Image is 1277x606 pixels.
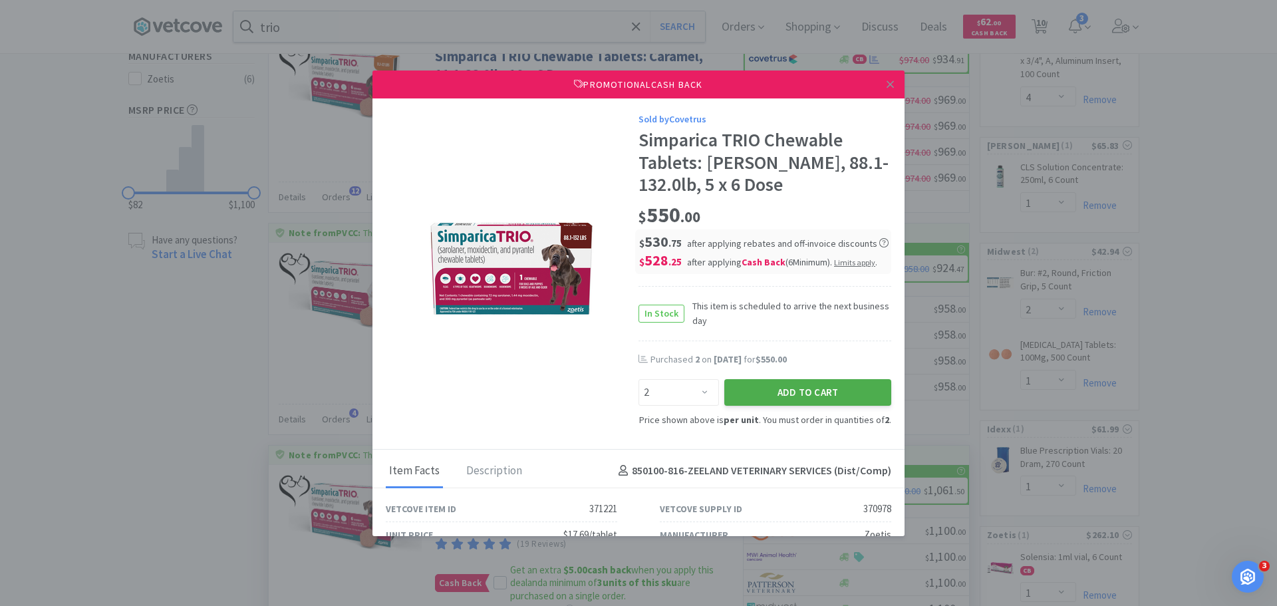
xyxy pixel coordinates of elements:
span: $ [638,208,646,226]
span: 528 [639,251,682,269]
div: Item Facts [386,455,443,488]
div: Promotional Cash Back [372,71,905,98]
div: Simparica TRIO Chewable Tablets: [PERSON_NAME], 88.1-132.0lb, 5 x 6 Dose [638,129,891,196]
span: after applying . [687,256,877,268]
iframe: Intercom live chat [1232,561,1264,593]
span: $ [639,237,644,249]
span: This item is scheduled to arrive the next business day [684,299,891,329]
button: Add to Cart [724,379,891,406]
div: Unit Price [386,528,433,542]
div: Purchased on for [650,353,891,367]
span: 550 [638,202,700,228]
div: Description [463,455,525,488]
img: adfd0e28d1b14610a3781df044caaa4d_370978.png [429,219,595,320]
span: 2 [695,353,700,365]
div: Zoetis [864,527,891,543]
span: [DATE] [714,353,742,365]
div: . [834,256,877,268]
h4: 850100-816 - ZEELAND VETERINARY SERVICES (Dist/Comp) [613,462,891,480]
div: Sold by Covetrus [638,112,891,126]
span: . 25 [668,255,682,268]
div: 370978 [863,501,891,517]
span: 530 [639,232,682,251]
strong: per unit [724,414,759,426]
span: after applying rebates and off-invoice discounts [687,237,889,249]
div: Vetcove Supply ID [660,502,742,516]
strong: 2 [885,414,889,426]
div: Price shown above is . You must order in quantities of . [638,412,891,427]
span: $550.00 [756,353,787,365]
span: ( 6 Minimum) [785,256,830,268]
div: Vetcove Item ID [386,502,456,516]
div: $17.69/tablet [563,527,617,543]
span: $ [639,255,644,268]
div: 371221 [589,501,617,517]
span: In Stock [639,305,684,322]
span: 3 [1259,561,1270,571]
i: Cash Back [742,256,785,268]
span: . 75 [668,237,682,249]
span: . 00 [680,208,700,226]
div: Manufacturer [660,528,728,542]
span: Limits apply [834,257,875,267]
